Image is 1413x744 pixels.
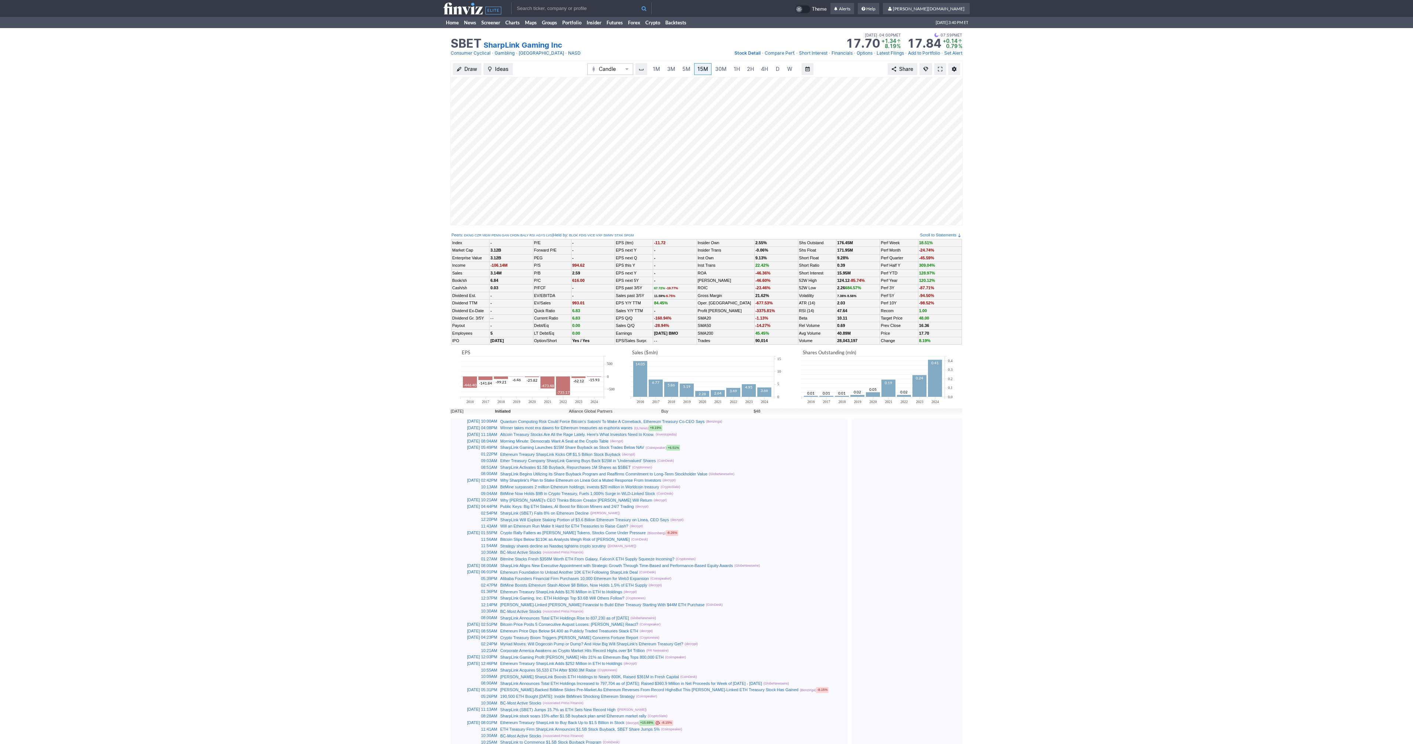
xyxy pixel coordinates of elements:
b: - [572,248,574,252]
a: Set Alert [944,50,962,57]
a: Crypto Rally Falters as [PERSON_NAME] Tokens, Stocks Come Under Pressure [500,530,646,535]
td: 52W Low [798,284,836,292]
a: RSI [529,233,535,238]
a: SharpLink Gaming, Inc. ETH Holdings Top $3.6B Will Others Follow? [500,596,624,600]
b: - [572,293,574,298]
a: Theme [795,5,827,13]
b: 176.45M [837,240,853,245]
strong: 17.84 [907,38,941,50]
b: - [490,240,492,245]
a: BC-Most Active Stocks [500,734,541,738]
td: EPS past 3/5Y [615,284,653,292]
a: 3M [664,63,679,75]
span: -106.14M [490,263,507,267]
span: 1M [653,66,660,72]
a: W [784,63,796,75]
span: • [905,50,907,57]
a: 30M [712,63,730,75]
span: -677.53% [755,301,773,305]
b: 9.13% [755,256,767,260]
a: DKNG [464,233,474,238]
a: NASD [568,50,581,57]
span: • [565,50,567,57]
a: SharpLink (SBET) Falls 8% on Ethereum Decline [500,511,589,515]
td: ATR (14) [798,300,836,307]
td: Dividend Est. [451,292,489,299]
a: BALY [520,233,528,238]
b: - [654,256,655,260]
span: 5M [682,66,690,72]
a: SharpLink Announces Total ETH Holdings Increased to 797,704 as of [DATE]; Raised $360.9 Million i... [500,681,762,686]
a: SharpLink Gaming Profit [PERSON_NAME] Hits 21% as Ethereum Bag Tops 800,000 ETH [500,655,663,659]
span: 15M [697,66,708,72]
span: -23.46% [755,286,771,290]
td: EPS next Q [615,254,653,262]
b: 2.55% [755,240,767,245]
span: 1.00 [919,308,927,313]
b: 3.12B [490,248,501,252]
a: Financials [832,50,853,57]
b: 3.14M [490,271,502,275]
td: EPS next 5Y [615,277,653,284]
span: 128.97% [919,271,935,275]
b: 6.84 [490,278,498,283]
td: EV/Sales [533,300,571,307]
a: [PERSON_NAME] SharpLink Boosts ETH Holdings to Nearly 800K, Raised $361M in Fresh Capital [500,675,679,679]
b: [DATE] BMO [654,331,678,335]
span: -98.52% [919,301,934,305]
td: Perf 5Y [880,292,918,299]
a: Myriad Moves: Will Dogecoin Pump or Dump? And How Big Will SharpLink's Ethereum Treasury Get? [500,642,683,646]
a: 15.95M [837,271,851,275]
span: M [799,66,804,72]
a: 1H [730,63,743,75]
td: EPS Y/Y TTM [615,300,653,307]
b: - [654,271,655,275]
span: 3M [667,66,675,72]
a: Bitcoin Slips Below $110K as Analysts Weigh Risk of [PERSON_NAME] [500,537,630,542]
span: +1.34 [881,38,896,44]
a: SharpLink Activates $1.5B Buyback, Repurchases 1M Shares as $SBET [500,465,631,470]
a: Held by [553,233,567,237]
a: Recom [881,308,894,313]
a: LVS [546,233,552,238]
a: Short Float [799,256,819,260]
td: EV/EBITDA [533,292,571,299]
a: 5M [679,63,694,75]
a: Earnings [616,331,632,335]
span: [PERSON_NAME][DOMAIN_NAME] [893,6,965,11]
span: Compare Perf. [765,50,795,56]
span: 2H [747,66,754,72]
a: Short Interest [799,271,823,275]
td: Dividend Ex-Date [451,307,489,314]
span: 616.00 [572,278,585,283]
a: Target Price [881,316,902,320]
a: 1M [649,63,663,75]
a: BitMine Boosts Ethereum Stash Above $8 Billion, Now Holds 1.5% of ETH Supply [500,583,647,587]
a: SharpLink Acquires 56,533 ETH After $360.9M Raise [500,668,596,672]
button: Range [802,63,813,75]
td: Inst Own [697,254,754,262]
a: BC-Most Active Stocks [500,701,541,705]
a: BLOK [569,233,578,238]
td: ROIC [697,284,754,292]
a: 15M [694,63,711,75]
a: Bitmine Stacks Fresh $358M Worth ETH From Galaxy, FalconX ETH Supply Squeeze Incoming? [500,557,675,561]
td: Dividend TTM [451,300,489,307]
td: 52W High [798,277,836,284]
b: 124.12 [837,278,865,283]
a: SharpLink Gaming Inc [484,40,562,50]
small: 11.59% [654,294,675,298]
b: 2.26 [837,286,861,290]
b: - [572,240,574,245]
td: Perf Quarter [880,254,918,262]
a: Ethereum Foundation to Unload Another 10K ETH Following SharpLink Deal [500,570,638,574]
a: Short Ratio [799,263,819,267]
td: Insider Trans [697,247,754,254]
strong: 17.70 [846,38,880,50]
a: Bitcoin Price Posts 5 Consecutive August Losses: [PERSON_NAME] React? [500,622,638,627]
span: -85.74% [850,278,865,283]
td: Perf 3Y [880,284,918,292]
span: -19.77% [666,286,678,290]
a: Latest Filings [877,50,904,57]
a: Maps [522,17,539,28]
